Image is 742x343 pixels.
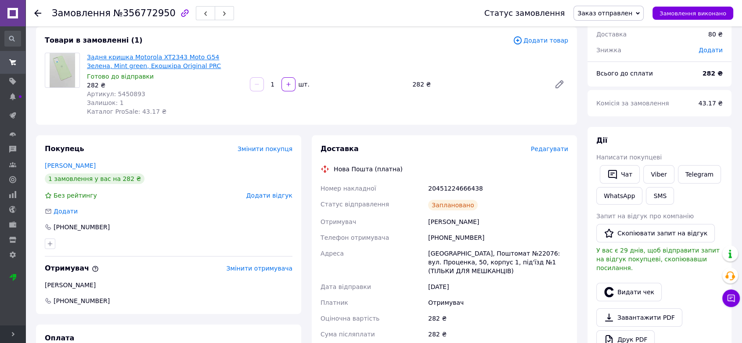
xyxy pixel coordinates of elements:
span: Заказ отправлен [577,10,632,17]
span: Платник [321,299,348,306]
div: [PHONE_NUMBER] [426,230,570,246]
span: Готово до відправки [87,73,154,80]
div: 80 ₴ [703,25,728,44]
div: Нова Пошта (платна) [331,165,405,173]
span: Товари в замовленні (1) [45,36,143,44]
span: Замовлення виконано [659,10,726,17]
span: Всього до сплати [596,70,653,77]
div: 282 ₴ [87,81,243,90]
span: Додати [699,47,723,54]
span: Замовлення [52,8,111,18]
span: Без рейтингу [54,192,97,199]
button: Скопіювати запит на відгук [596,224,715,242]
span: Отримувач [45,264,99,272]
span: Доставка [321,144,359,153]
div: [PERSON_NAME] [426,214,570,230]
div: 1 замовлення у вас на 282 ₴ [45,173,144,184]
div: Статус замовлення [484,9,565,18]
span: Оплата [45,334,74,342]
button: Чат [600,165,640,184]
span: Редагувати [531,145,568,152]
span: Комісія за замовлення [596,100,669,107]
a: Редагувати [551,76,568,93]
span: Отримувач [321,218,356,225]
span: Додати [54,208,78,215]
b: 282 ₴ [702,70,723,77]
div: [GEOGRAPHIC_DATA], Поштомат №22076: вул. Проценка, 50, корпус 1, під'їзд №1 (ТІЛЬКИ ДЛЯ МЕШКАНЦІВ) [426,246,570,279]
div: 20451224666438 [426,181,570,196]
button: Замовлення виконано [652,7,733,20]
span: Дата відправки [321,283,371,290]
span: Змінити покупця [238,145,292,152]
a: Задня кришка Motorola XT2343 Moto G54 Зелена, Mint green, Екошкіра Original PRC [87,54,221,69]
span: Номер накладної [321,185,376,192]
span: Сума післяплати [321,331,375,338]
span: Покупець [45,144,84,153]
div: Заплановано [428,200,478,210]
span: Адреса [321,250,344,257]
span: У вас є 29 днів, щоб відправити запит на відгук покупцеві, скопіювавши посилання. [596,247,720,271]
span: Знижка [596,47,621,54]
div: 282 ₴ [426,311,570,326]
span: Змінити отримувача [226,265,292,272]
span: Статус відправлення [321,201,389,208]
span: Дії [596,136,607,144]
span: Написати покупцеві [596,154,662,161]
div: [PHONE_NUMBER] [53,223,111,231]
a: WhatsApp [596,187,642,205]
a: [PERSON_NAME] [45,162,96,169]
span: Телефон отримувача [321,234,389,241]
span: Каталог ProSale: 43.17 ₴ [87,108,166,115]
img: Задня кришка Motorola XT2343 Moto G54 Зелена, Mint green, Екошкіра Original PRC [50,53,76,87]
a: Завантажити PDF [596,308,682,327]
span: Додати товар [513,36,568,45]
a: Viber [643,165,674,184]
div: 282 ₴ [409,78,547,90]
div: 282 ₴ [426,326,570,342]
span: [PHONE_NUMBER] [53,296,111,305]
span: Запит на відгук про компанію [596,213,694,220]
span: Залишок: 1 [87,99,124,106]
div: [DATE] [426,279,570,295]
span: 43.17 ₴ [699,100,723,107]
div: [PERSON_NAME] [45,281,292,289]
span: Додати відгук [246,192,292,199]
div: Повернутися назад [34,9,41,18]
span: Артикул: 5450893 [87,90,145,97]
span: Оціночна вартість [321,315,379,322]
button: Видати чек [596,283,662,301]
button: Чат з покупцем [722,289,740,307]
div: Отримувач [426,295,570,311]
button: SMS [646,187,674,205]
span: Доставка [596,31,627,38]
div: шт. [296,80,310,89]
a: Telegram [678,165,721,184]
span: №356772950 [113,8,176,18]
